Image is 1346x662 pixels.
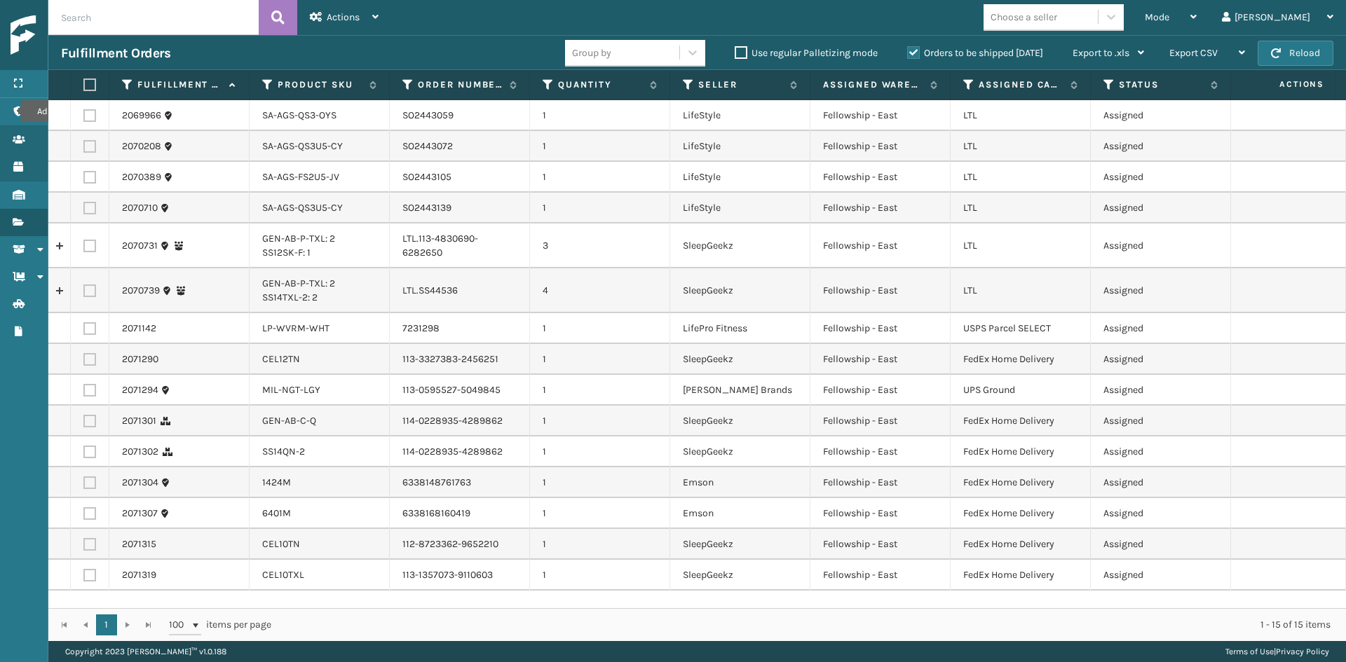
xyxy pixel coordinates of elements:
a: 2069966 [122,109,161,123]
label: Orders to be shipped [DATE] [907,47,1043,59]
td: 112-8723362-9652210 [390,529,530,560]
p: Copyright 2023 [PERSON_NAME]™ v 1.0.188 [65,641,226,662]
td: FedEx Home Delivery [951,344,1091,375]
td: Fellowship - East [810,100,951,131]
label: Assigned Carrier Service [979,78,1063,91]
label: Quantity [558,78,643,91]
td: FedEx Home Delivery [951,467,1091,498]
td: Fellowship - East [810,223,951,268]
a: GEN-AB-P-TXL: 2 [262,233,335,244]
td: Assigned [1091,344,1231,375]
a: SS14QN-2 [262,446,305,457]
a: SA-AGS-QS3-OYS [262,109,336,121]
td: USPS Parcel SELECT [951,313,1091,344]
span: Export CSV [1169,47,1218,59]
td: Assigned [1091,498,1231,529]
td: LifeStyle [670,131,810,162]
td: Assigned [1091,375,1231,406]
span: items per page [169,614,271,635]
td: LTL [951,162,1091,193]
td: SleepGeekz [670,529,810,560]
td: Assigned [1091,406,1231,436]
td: SO2443139 [390,193,530,223]
a: 2071315 [122,537,156,551]
td: 1 [530,436,670,467]
td: 114-0228935-4289862 [390,436,530,467]
td: SleepGeekz [670,223,810,268]
a: 2070731 [122,239,158,253]
a: 2071302 [122,445,158,459]
td: Assigned [1091,223,1231,268]
a: CEL10TN [262,538,300,550]
td: Fellowship - East [810,436,951,467]
td: 4 [530,268,670,313]
a: 2070739 [122,284,160,298]
a: 2071307 [122,506,158,520]
a: CEL10TXL [262,569,304,581]
a: 2071294 [122,383,158,397]
a: SA-AGS-QS3U5-CY [262,202,343,214]
div: Choose a seller [991,10,1057,25]
span: Actions [327,11,360,23]
td: Assigned [1091,131,1231,162]
td: LTL [951,223,1091,268]
td: SleepGeekz [670,560,810,591]
label: Seller [698,78,783,91]
a: SA-AGS-FS2U5-JV [262,171,339,183]
td: Assigned [1091,529,1231,560]
a: SS12SK-F: 1 [262,247,311,258]
td: 113-3327383-2456251 [390,344,530,375]
td: UPS Ground [951,375,1091,406]
td: 114-0228935-4289862 [390,406,530,436]
td: Fellowship - East [810,344,951,375]
td: Fellowship - East [810,162,951,193]
td: LTL [951,193,1091,223]
td: 1 [530,100,670,131]
label: Status [1119,78,1204,91]
td: Fellowship - East [810,375,951,406]
a: 1 [96,614,117,635]
span: Export to .xls [1073,47,1129,59]
td: 113-0595527-5049845 [390,375,530,406]
td: LifeStyle [670,162,810,193]
td: Assigned [1091,436,1231,467]
td: FedEx Home Delivery [951,406,1091,436]
div: 1 - 15 of 15 items [291,618,1331,632]
td: FedEx Home Delivery [951,529,1091,560]
span: 100 [169,618,190,632]
td: 1 [530,529,670,560]
td: Emson [670,498,810,529]
button: Reload [1258,41,1333,66]
a: Terms of Use [1225,647,1274,656]
td: Assigned [1091,560,1231,591]
label: Assigned Warehouse [823,78,923,91]
a: 2070208 [122,139,161,153]
td: SleepGeekz [670,268,810,313]
h3: Fulfillment Orders [61,45,170,62]
td: Fellowship - East [810,131,951,162]
td: 6338148761763 [390,467,530,498]
td: 1 [530,375,670,406]
a: 2071290 [122,352,158,366]
td: FedEx Home Delivery [951,560,1091,591]
td: Assigned [1091,313,1231,344]
a: 2071319 [122,568,156,582]
a: 6401M [262,507,291,519]
span: Mode [1145,11,1169,23]
a: Privacy Policy [1276,647,1329,656]
td: SleepGeekz [670,436,810,467]
td: Fellowship - East [810,529,951,560]
td: 1 [530,406,670,436]
td: Assigned [1091,100,1231,131]
td: Emson [670,467,810,498]
td: 1 [530,467,670,498]
td: 1 [530,313,670,344]
td: Fellowship - East [810,498,951,529]
td: SleepGeekz [670,406,810,436]
td: LTL.113-4830690-6282650 [390,223,530,268]
td: Fellowship - East [810,467,951,498]
td: FedEx Home Delivery [951,498,1091,529]
td: Fellowship - East [810,193,951,223]
td: FedEx Home Delivery [951,436,1091,467]
div: Group by [572,46,611,60]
